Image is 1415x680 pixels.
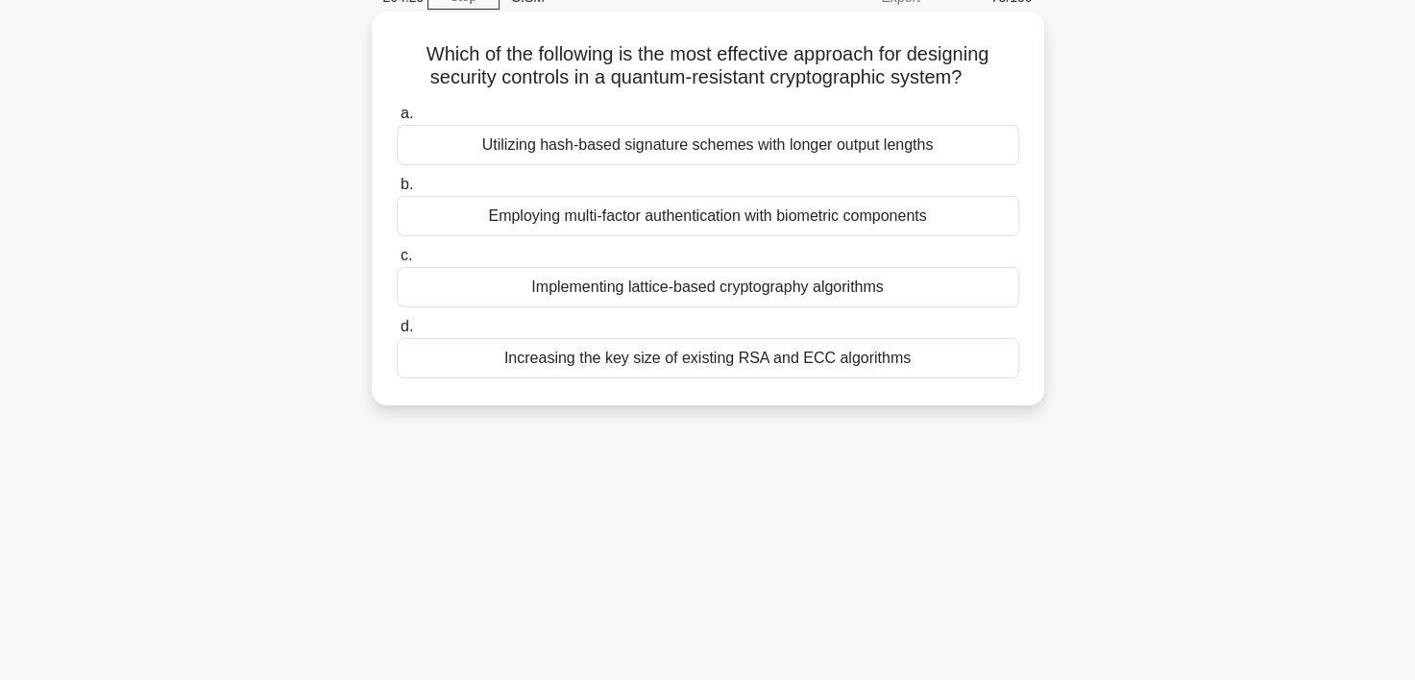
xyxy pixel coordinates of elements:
[397,267,1019,307] div: Implementing lattice-based cryptography algorithms
[401,105,413,121] span: a.
[395,42,1021,90] h5: Which of the following is the most effective approach for designing security controls in a quantu...
[397,196,1019,236] div: Employing multi-factor authentication with biometric components
[397,338,1019,378] div: Increasing the key size of existing RSA and ECC algorithms
[397,125,1019,165] div: Utilizing hash-based signature schemes with longer output lengths
[401,176,413,192] span: b.
[401,318,413,334] span: d.
[401,247,412,263] span: c.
